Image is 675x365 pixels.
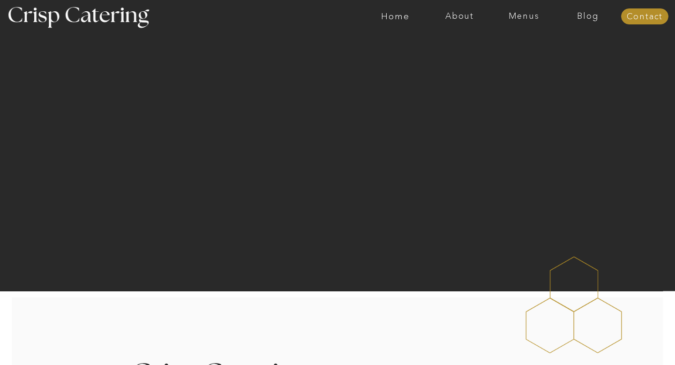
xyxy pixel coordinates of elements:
a: Contact [621,12,668,22]
a: About [427,12,492,21]
a: Home [363,12,427,21]
iframe: podium webchat widget bubble [581,318,675,365]
a: Blog [556,12,620,21]
a: Menus [492,12,556,21]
